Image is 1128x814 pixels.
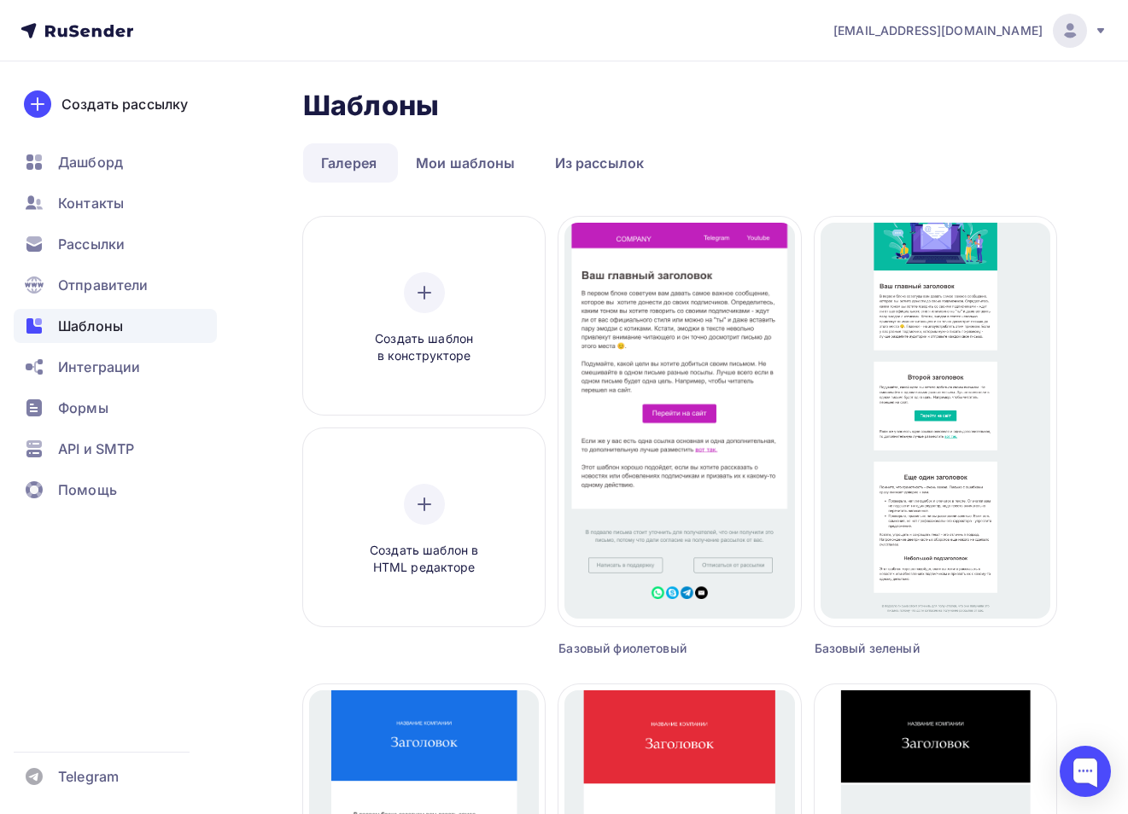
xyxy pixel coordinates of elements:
span: Шаблоны [58,316,123,336]
a: Отправители [14,268,217,302]
a: Шаблоны [14,309,217,343]
span: API и SMTP [58,439,134,459]
a: Дашборд [14,145,217,179]
span: Создать шаблон в HTML редакторе [343,542,506,577]
span: Дашборд [58,152,123,172]
a: Контакты [14,186,217,220]
a: Мои шаблоны [398,143,534,183]
span: Помощь [58,480,117,500]
span: Формы [58,398,108,418]
a: Формы [14,391,217,425]
h2: Шаблоны [303,89,439,123]
span: Контакты [58,193,124,213]
span: Отправители [58,275,149,295]
span: Создать шаблон в конструкторе [343,330,506,365]
a: Галерея [303,143,395,183]
div: Базовый зеленый [815,640,996,657]
div: Создать рассылку [61,94,188,114]
a: Из рассылок [537,143,663,183]
div: Базовый фиолетовый [558,640,739,657]
span: Рассылки [58,234,125,254]
span: Telegram [58,766,119,787]
a: [EMAIL_ADDRESS][DOMAIN_NAME] [833,14,1108,48]
span: Интеграции [58,357,140,377]
span: [EMAIL_ADDRESS][DOMAIN_NAME] [833,22,1043,39]
a: Рассылки [14,227,217,261]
